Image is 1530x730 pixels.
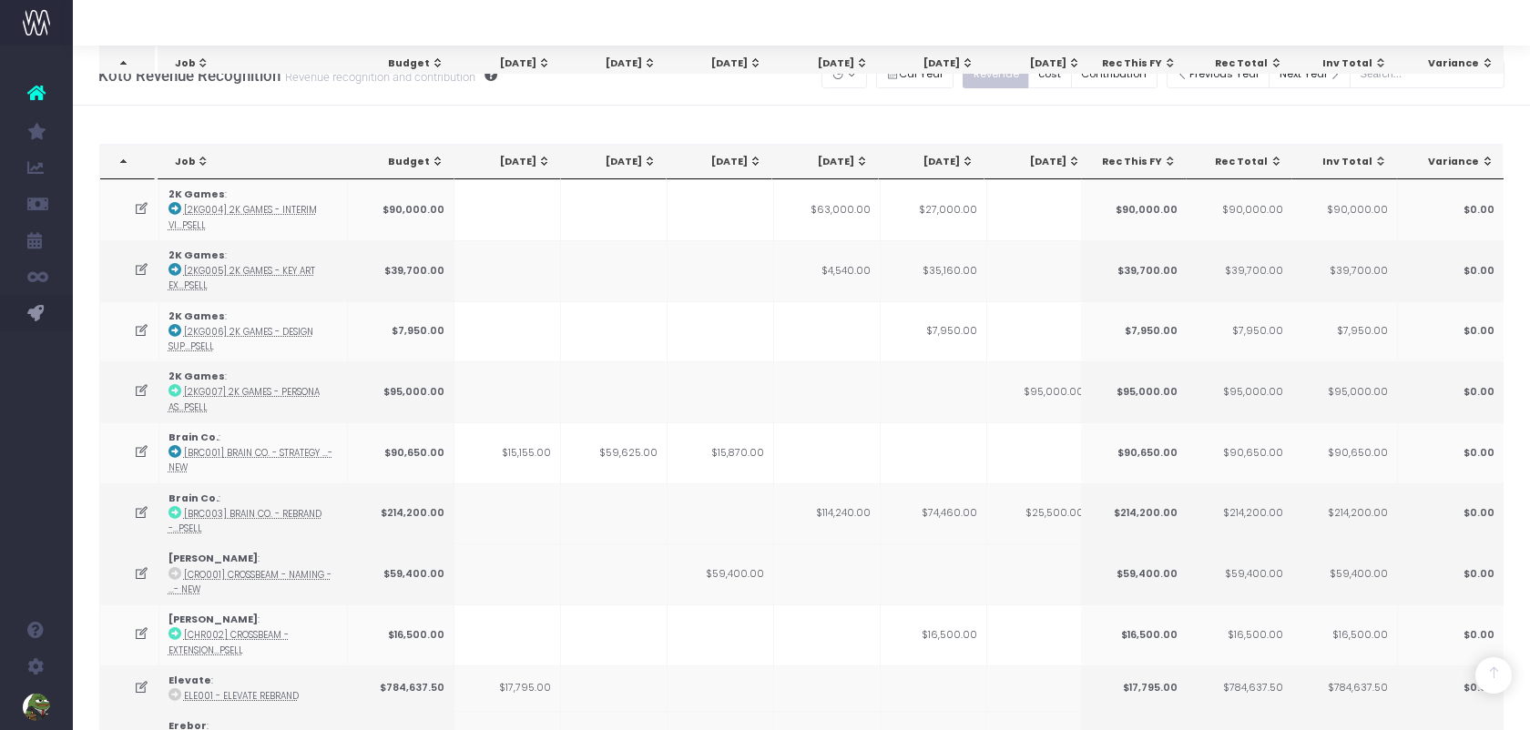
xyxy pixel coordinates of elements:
[159,361,348,422] td: :
[1080,179,1187,240] td: $90,000.00
[168,569,331,595] abbr: [CRO001] Crossbeam - Naming - Brand - New
[1186,483,1292,544] td: $214,200.00
[774,179,881,240] td: $63,000.00
[1290,604,1397,665] td: $16,500.00
[348,543,454,604] td: $59,400.00
[1308,155,1387,169] div: Inv Total
[895,155,974,169] div: [DATE]
[1397,240,1504,301] td: $0.00
[471,155,550,169] div: [DATE]
[1291,145,1397,179] th: Inv Total: activate to sort column ascending
[774,240,881,301] td: $4,540.00
[168,204,317,230] abbr: [2KG004] 2K Games - Interim Visual - Brand - Upsell
[881,240,987,301] td: $35,160.00
[1080,240,1187,301] td: $39,700.00
[895,56,974,71] div: [DATE]
[1080,301,1187,362] td: $7,950.00
[168,370,225,383] strong: 2K Games
[1397,301,1504,362] td: $0.00
[454,46,560,81] th: Apr 25: activate to sort column ascending
[349,46,454,81] th: Budget: activate to sort column ascending
[683,56,762,71] div: [DATE]
[168,629,289,655] abbr: [CHR002] Crossbeam - Extension - Brand - Upsell
[881,604,987,665] td: $16,500.00
[1097,56,1177,71] div: Rec This FY
[881,301,987,362] td: $7,950.00
[1186,665,1292,711] td: $784,637.50
[280,66,475,85] small: Revenue recognition and contribution
[1397,361,1504,422] td: $0.00
[1308,56,1387,71] div: Inv Total
[1290,240,1397,301] td: $39,700.00
[987,483,1094,544] td: $25,500.00
[1398,46,1504,81] th: Variance: activate to sort column ascending
[1080,361,1187,422] td: $95,000.00
[772,46,878,81] th: Jul 25: activate to sort column ascending
[879,145,984,179] th: Aug 25: activate to sort column ascending
[168,613,258,626] strong: [PERSON_NAME]
[789,155,868,169] div: [DATE]
[348,301,454,362] td: $7,950.00
[184,690,299,702] abbr: ELE001 - Elevate Rebrand
[454,145,560,179] th: Apr 25: activate to sort column ascending
[454,665,561,711] td: $17,795.00
[1080,483,1187,544] td: $214,200.00
[1397,422,1504,483] td: $0.00
[168,447,332,473] abbr: [BRC001] Brain Co. - Strategy - Brand - New
[1080,422,1187,483] td: $90,650.00
[348,483,454,544] td: $214,200.00
[159,543,348,604] td: :
[881,483,987,544] td: $74,460.00
[984,46,1090,81] th: Sep 25: activate to sort column ascending
[1290,301,1397,362] td: $7,950.00
[1186,604,1292,665] td: $16,500.00
[98,66,497,85] h3: Koto Revenue Recognition
[1187,46,1292,81] th: Rec Total: activate to sort column ascending
[348,361,454,422] td: $95,000.00
[561,145,667,179] th: May 25: activate to sort column ascending
[158,145,352,179] th: Job: activate to sort column ascending
[1186,422,1292,483] td: $90,650.00
[987,361,1094,422] td: $95,000.00
[168,188,225,201] strong: 2K Games
[1397,604,1504,665] td: $0.00
[168,552,258,565] strong: [PERSON_NAME]
[1290,179,1397,240] td: $90,000.00
[1001,155,1080,169] div: [DATE]
[159,665,348,711] td: :
[159,240,348,301] td: :
[984,145,1090,179] th: Sep 25: activate to sort column ascending
[879,46,984,81] th: Aug 25: activate to sort column ascending
[577,155,657,169] div: [DATE]
[1186,301,1292,362] td: $7,950.00
[1290,665,1397,711] td: $784,637.50
[1291,46,1397,81] th: Inv Total: activate to sort column ascending
[774,483,881,544] td: $114,240.00
[1186,240,1292,301] td: $39,700.00
[159,604,348,665] td: :
[168,265,315,291] abbr: [2KG005] 2K Games - Key Art Explore - Brand - Upsell
[668,543,774,604] td: $59,400.00
[348,240,454,301] td: $39,700.00
[1290,422,1397,483] td: $90,650.00
[561,46,667,81] th: May 25: activate to sort column ascending
[1186,543,1292,604] td: $59,400.00
[1290,543,1397,604] td: $59,400.00
[1081,145,1187,179] th: Rec This FY: activate to sort column ascending
[1398,145,1504,179] th: Variance: activate to sort column ascending
[168,386,320,412] abbr: [2KG007] 2K Games - Persona Assets - Brand - Upsell
[1186,361,1292,422] td: $95,000.00
[175,56,342,71] div: Job
[1187,145,1292,179] th: Rec Total: activate to sort column ascending
[159,422,348,483] td: :
[159,179,348,240] td: :
[365,155,444,169] div: Budget
[159,483,348,544] td: :
[175,155,342,169] div: Job
[348,665,454,711] td: $784,637.50
[1397,179,1504,240] td: $0.00
[1080,665,1187,711] td: $17,795.00
[1001,56,1080,71] div: [DATE]
[561,422,668,483] td: $59,625.00
[1414,56,1494,71] div: Variance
